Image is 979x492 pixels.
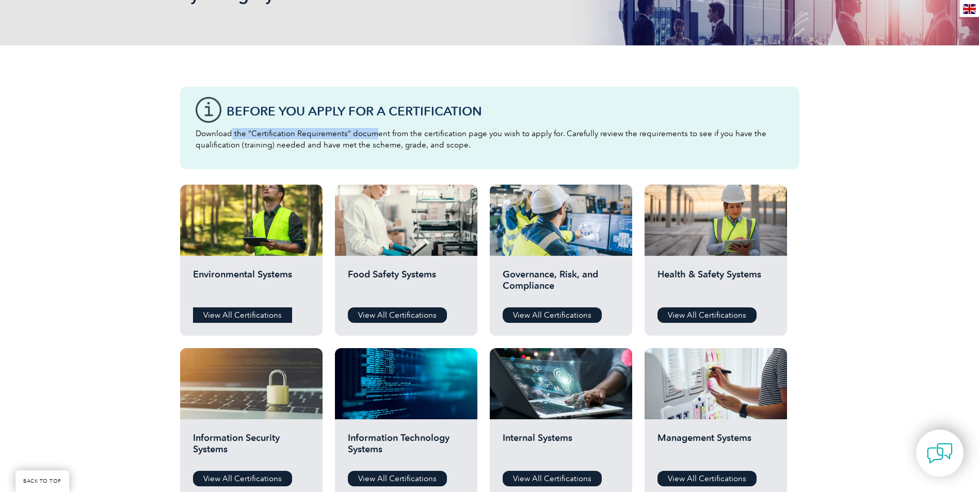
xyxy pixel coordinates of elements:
h2: Information Technology Systems [348,432,464,463]
a: View All Certifications [348,471,447,486]
h2: Internal Systems [503,432,619,463]
h2: Environmental Systems [193,269,310,300]
h2: Management Systems [657,432,774,463]
h2: Governance, Risk, and Compliance [503,269,619,300]
a: View All Certifications [193,471,292,486]
h2: Food Safety Systems [348,269,464,300]
a: View All Certifications [193,307,292,323]
img: contact-chat.png [927,440,953,466]
a: View All Certifications [503,471,602,486]
a: View All Certifications [657,307,757,323]
h2: Information Security Systems [193,432,310,463]
h3: Before You Apply For a Certification [227,105,784,118]
a: View All Certifications [503,307,602,323]
p: Download the “Certification Requirements” document from the certification page you wish to apply ... [196,128,784,151]
a: BACK TO TOP [15,470,69,492]
h2: Health & Safety Systems [657,269,774,300]
a: View All Certifications [657,471,757,486]
a: View All Certifications [348,307,447,323]
img: en [963,4,976,14]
